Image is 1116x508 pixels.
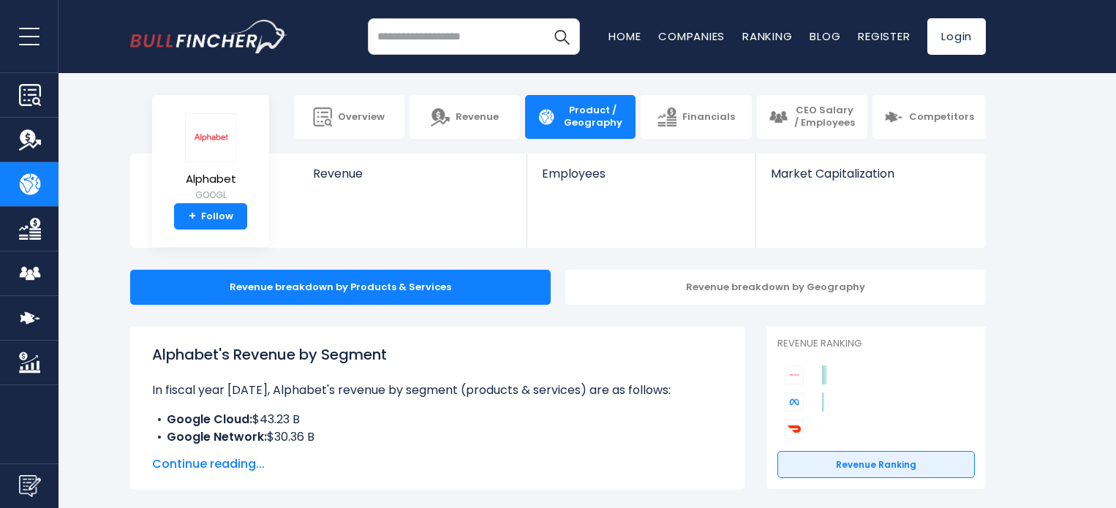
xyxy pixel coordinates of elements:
a: +Follow [174,203,247,230]
a: Employees [527,153,755,205]
span: Product / Geography [562,105,624,129]
a: Revenue [298,153,527,205]
span: Financials [682,111,735,124]
span: Employees [542,167,740,181]
a: Financials [641,95,751,139]
a: Overview [294,95,404,139]
img: Alphabet competitors logo [785,365,804,384]
button: Search [543,18,580,55]
span: Overview [338,111,385,124]
a: Ranking [742,29,792,44]
a: Product / Geography [525,95,636,139]
img: DoorDash competitors logo [785,420,804,439]
p: Revenue Ranking [777,338,975,350]
a: Home [608,29,641,44]
p: In fiscal year [DATE], Alphabet's revenue by segment (products & services) are as follows: [152,382,723,399]
h1: Alphabet's Revenue by Segment [152,344,723,365]
a: Go to homepage [130,20,287,53]
li: $30.36 B [152,428,723,446]
img: bullfincher logo [130,20,287,53]
span: CEO Salary / Employees [793,105,856,129]
a: CEO Salary / Employees [757,95,867,139]
a: Login [927,18,986,55]
b: Google Cloud: [167,411,252,428]
strong: + [189,210,196,223]
a: Competitors [872,95,986,139]
b: Google Network: [167,428,267,445]
span: Revenue [313,167,513,181]
a: Revenue [410,95,520,139]
li: $43.23 B [152,411,723,428]
a: Companies [658,29,725,44]
small: GOOGL [185,189,236,202]
span: Alphabet [185,173,236,186]
span: Continue reading... [152,455,723,473]
a: Register [858,29,910,44]
a: Market Capitalization [756,153,984,205]
img: Meta Platforms competitors logo [785,393,804,412]
span: Market Capitalization [771,167,970,181]
a: Revenue Ranking [777,451,975,479]
a: Blog [810,29,840,44]
a: Alphabet GOOGL [184,113,237,204]
div: Revenue breakdown by Geography [565,270,986,305]
div: Revenue breakdown by Products & Services [130,270,551,305]
span: Competitors [909,111,974,124]
span: Revenue [456,111,499,124]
